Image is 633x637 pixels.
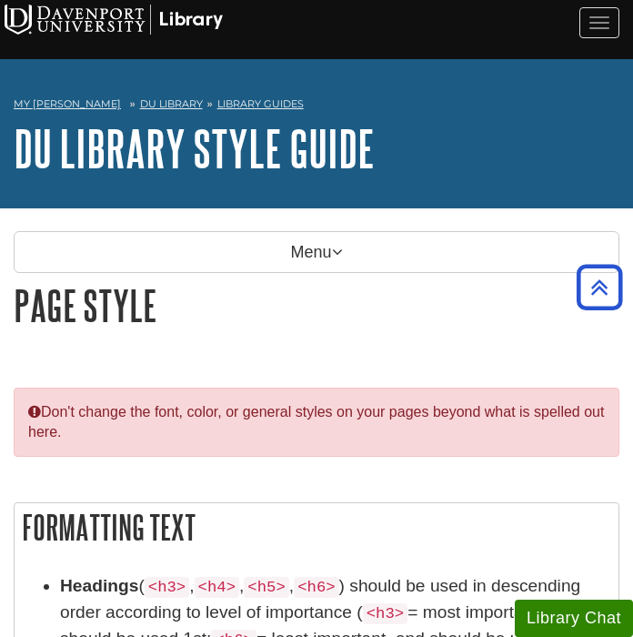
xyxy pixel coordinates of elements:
[60,576,138,595] strong: Headings
[515,600,633,637] button: Library Chat
[15,503,618,551] h2: Formatting Text
[14,282,619,329] h1: Page Style
[140,97,203,110] a: DU Library
[570,275,628,299] a: Back to Top
[28,402,605,443] p: Don't change the font, color, or general styles on your pages beyond what is spelled out here.
[5,5,223,35] img: Davenport University Logo
[14,96,121,112] a: My [PERSON_NAME]
[195,577,239,598] code: <h4>
[217,97,304,110] a: Library Guides
[14,120,375,177] a: DU Library Style Guide
[363,603,407,624] code: <h3>
[145,577,189,598] code: <h3>
[294,577,338,598] code: <h6>
[244,577,288,598] code: <h5>
[14,231,619,273] p: Menu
